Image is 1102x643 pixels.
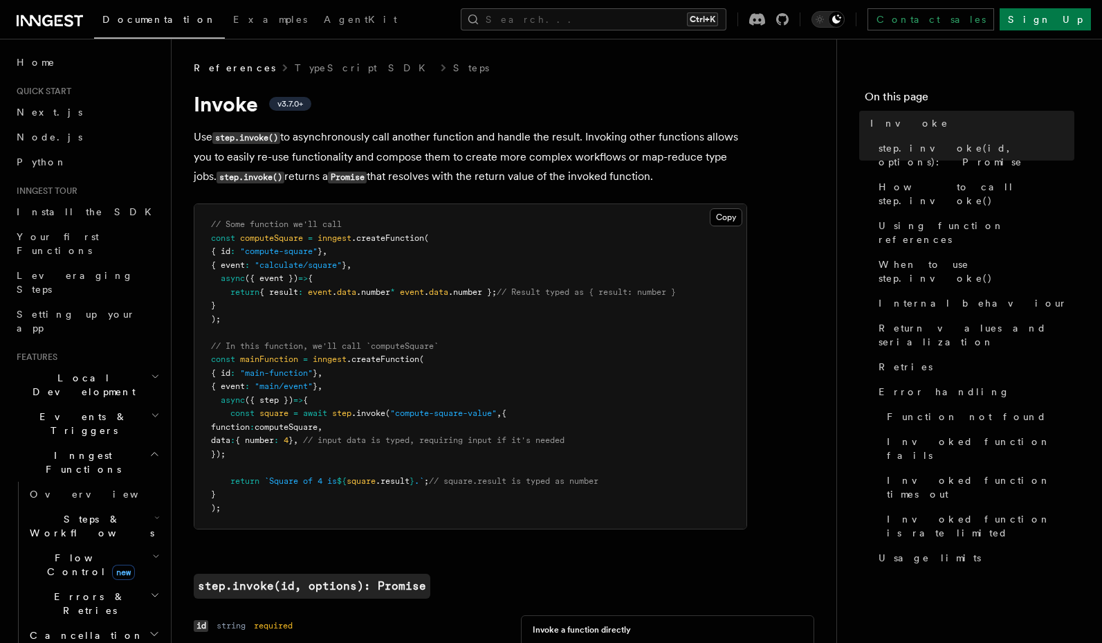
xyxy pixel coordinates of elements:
span: ); [211,503,221,513]
span: : [250,422,255,432]
span: When to use step.invoke() [879,257,1074,285]
span: Quick start [11,86,71,97]
span: } [313,381,318,391]
span: : [230,246,235,256]
span: data [211,435,230,445]
span: "compute-square" [240,246,318,256]
span: ${ [337,476,347,486]
span: , [347,260,351,270]
span: { id [211,246,230,256]
span: Examples [233,14,307,25]
button: Flow Controlnew [24,545,163,584]
code: step.invoke() [217,172,284,183]
button: Events & Triggers [11,404,163,443]
span: } [288,435,293,445]
span: Install the SDK [17,206,160,217]
button: Local Development [11,365,163,404]
span: , [318,422,322,432]
span: { id [211,368,230,378]
code: step.invoke(id, options): Promise [194,574,430,599]
button: Search...Ctrl+K [461,8,726,30]
span: { event [211,260,245,270]
span: Python [17,156,67,167]
span: Return values and serialization [879,321,1074,349]
span: "compute-square-value" [390,408,497,418]
span: => [298,273,308,283]
span: ( [385,408,390,418]
span: Features [11,352,57,363]
span: Documentation [102,14,217,25]
span: Node.js [17,132,82,143]
span: data [429,287,448,297]
span: mainFunction [240,354,298,364]
a: Documentation [94,4,225,39]
span: Flow Control [24,551,152,579]
span: function [211,422,250,432]
span: v3.7.0+ [277,98,303,109]
span: square [259,408,288,418]
span: AgentKit [324,14,397,25]
span: return [230,287,259,297]
a: Install the SDK [11,199,163,224]
span: return [230,476,259,486]
dd: required [254,620,293,631]
span: Local Development [11,371,151,399]
span: Internal behaviour [879,296,1067,310]
span: { number [235,435,274,445]
code: Promise [328,172,367,183]
button: Toggle dark mode [811,11,845,28]
span: { [303,395,308,405]
a: Retries [873,354,1074,379]
span: .invoke [351,408,385,418]
span: } [211,300,216,310]
a: Node.js [11,125,163,150]
span: Invoked function fails [887,435,1074,462]
span: computeSquare [255,422,318,432]
span: { [502,408,506,418]
span: "main-function" [240,368,313,378]
button: Inngest Functions [11,443,163,482]
a: Steps [453,61,489,75]
a: Overview [24,482,163,507]
a: Internal behaviour [873,291,1074,316]
span: async [221,273,245,283]
span: : [230,435,235,445]
span: .createFunction [351,233,424,243]
a: How to call step.invoke() [873,174,1074,213]
span: const [211,233,235,243]
span: Invoked function times out [887,473,1074,501]
a: Sign Up [1000,8,1091,30]
span: Retries [879,360,933,374]
span: How to call step.invoke() [879,180,1074,208]
span: Overview [30,489,172,500]
span: } [318,246,322,256]
a: Invoked function times out [881,468,1074,507]
a: Home [11,50,163,75]
button: Copy [710,208,742,226]
a: Next.js [11,100,163,125]
span: Home [17,55,55,69]
span: .result [376,476,410,486]
span: References [194,61,275,75]
span: step [332,408,351,418]
a: When to use step.invoke() [873,252,1074,291]
span: Leveraging Steps [17,270,134,295]
a: Setting up your app [11,302,163,341]
span: = [308,233,313,243]
span: "main/event" [255,381,313,391]
span: Using function references [879,219,1074,246]
kbd: Ctrl+K [687,12,718,26]
span: ({ step }) [245,395,293,405]
a: Leveraging Steps [11,263,163,302]
a: Error handling [873,379,1074,404]
span: } [342,260,347,270]
a: Contact sales [867,8,994,30]
a: Using function references [873,213,1074,252]
span: data [337,287,356,297]
span: Inngest Functions [11,449,149,476]
span: // Result typed as { result: number } [497,287,676,297]
span: } [211,489,216,499]
span: ( [419,354,424,364]
span: { [308,273,313,283]
span: Next.js [17,107,82,118]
